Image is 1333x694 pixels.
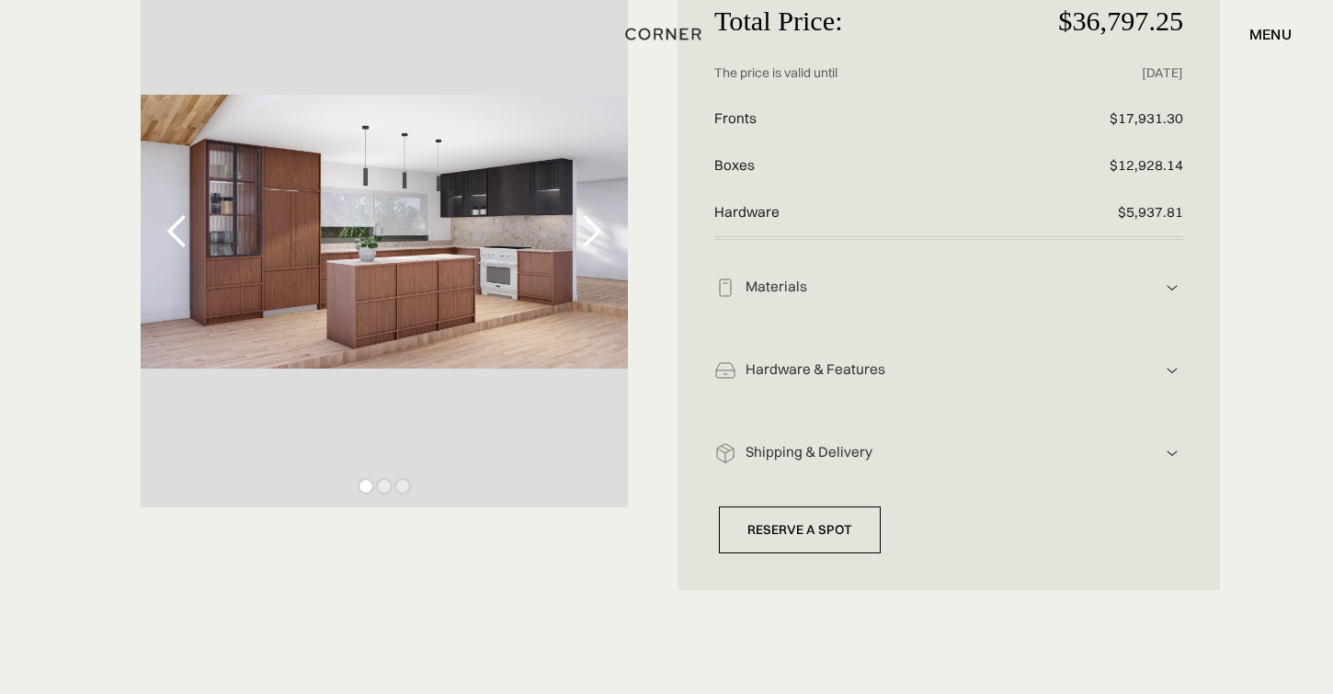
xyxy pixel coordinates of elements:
div: Hardware & Features [736,360,1161,380]
div: Show slide 1 of 3 [359,480,372,493]
p: Boxes [714,142,1027,189]
div: menu [1231,18,1292,50]
div: menu [1249,27,1292,41]
div: Show slide 2 of 3 [378,480,391,493]
p: The price is valid until [714,51,1027,96]
div: Materials [736,278,1161,297]
p: Hardware [714,189,1027,236]
div: Shipping & Delivery [736,443,1161,462]
a: home [614,22,718,46]
p: $5,937.81 [1027,189,1183,236]
a: Reserve a Spot [719,506,881,553]
p: $12,928.14 [1027,142,1183,189]
p: $17,931.30 [1027,96,1183,142]
p: Fronts [714,96,1027,142]
div: Show slide 3 of 3 [396,480,409,493]
p: [DATE] [1027,51,1183,96]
